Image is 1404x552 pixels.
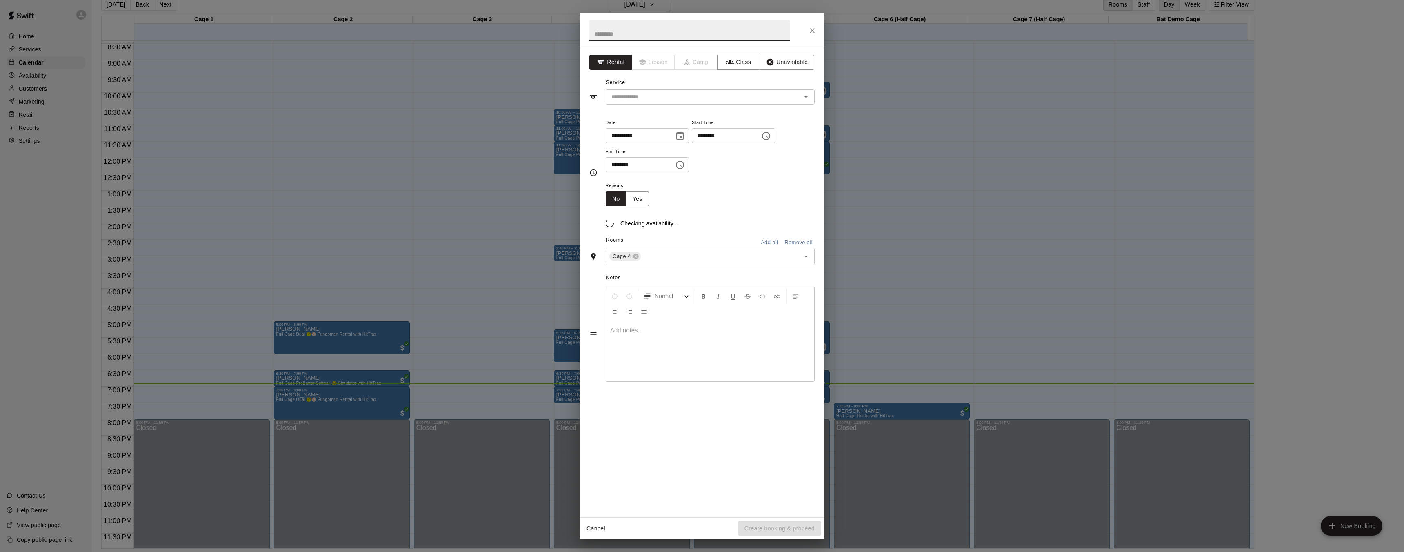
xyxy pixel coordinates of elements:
span: Lessons must be created in the Services page first [632,55,675,70]
button: Center Align [608,303,622,318]
button: Redo [622,289,636,303]
button: Format Underline [726,289,740,303]
button: Yes [626,191,649,207]
span: Rooms [606,237,624,243]
button: Left Align [789,289,802,303]
button: No [606,191,626,207]
button: Insert Link [770,289,784,303]
span: Cage 4 [609,252,634,260]
button: Choose time, selected time is 10:00 AM [672,157,688,173]
button: Format Strikethrough [741,289,755,303]
svg: Notes [589,330,598,338]
button: Formatting Options [640,289,693,303]
p: Checking availability... [620,219,678,227]
div: outlined button group [606,191,649,207]
button: Justify Align [637,303,651,318]
span: End Time [606,147,689,158]
button: Unavailable [760,55,814,70]
button: Insert Code [755,289,769,303]
button: Open [800,91,812,102]
button: Choose time, selected time is 8:30 AM [758,128,774,144]
svg: Timing [589,169,598,177]
button: Rental [589,55,632,70]
button: Open [800,251,812,262]
div: Cage 4 [609,252,641,261]
button: Right Align [622,303,636,318]
button: Choose date, selected date is Sep 13, 2025 [672,128,688,144]
button: Class [717,55,760,70]
span: Notes [606,272,815,285]
button: Format Italics [711,289,725,303]
button: Undo [608,289,622,303]
svg: Rooms [589,252,598,260]
span: Camps can only be created in the Services page [675,55,718,70]
span: Start Time [692,118,775,129]
button: Format Bold [697,289,711,303]
button: Close [805,23,820,38]
span: Date [606,118,689,129]
button: Cancel [583,521,609,536]
span: Normal [655,292,683,300]
svg: Service [589,93,598,101]
button: Remove all [782,236,815,249]
button: Add all [756,236,782,249]
span: Repeats [606,180,655,191]
span: Service [606,80,625,85]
